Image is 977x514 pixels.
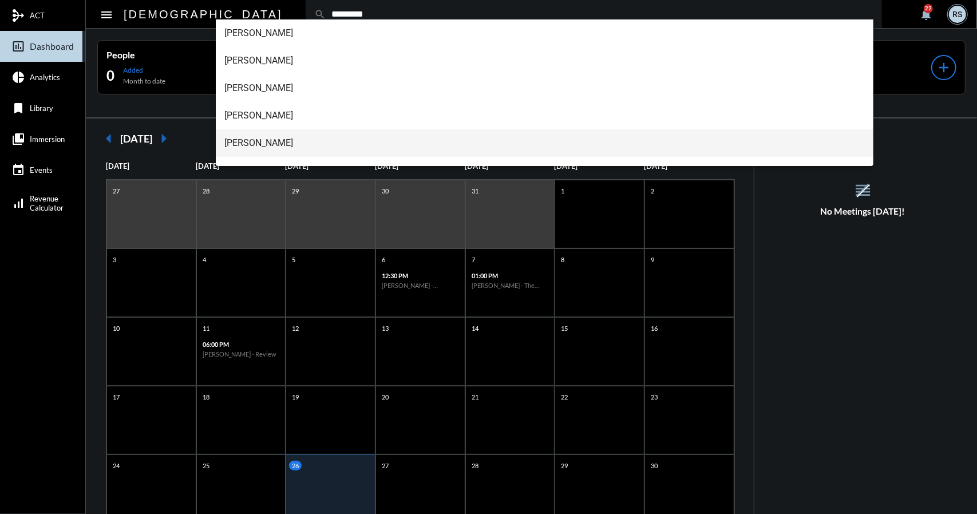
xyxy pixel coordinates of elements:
p: 15 [558,323,571,333]
span: [PERSON_NAME] [225,102,865,129]
p: 18 [200,392,212,402]
h2: [DEMOGRAPHIC_DATA] [124,5,283,23]
mat-icon: reorder [853,181,872,200]
span: [PERSON_NAME] [225,74,865,102]
p: 11 [200,323,212,333]
mat-icon: event [11,163,25,177]
mat-icon: Side nav toggle icon [100,8,113,22]
p: 28 [469,461,481,470]
h6: [PERSON_NAME] - The Philosophy [472,282,549,289]
p: [DATE] [106,161,196,171]
p: 23 [648,392,660,402]
p: 4 [200,255,209,264]
p: 29 [289,186,302,196]
mat-icon: bookmark [11,101,25,115]
p: 13 [379,323,391,333]
p: 1 [558,186,567,196]
mat-icon: notifications [919,7,933,21]
mat-icon: collections_bookmark [11,132,25,146]
p: 27 [110,186,122,196]
mat-icon: search [314,9,326,20]
p: 12:30 PM [382,272,459,279]
mat-icon: mediation [11,9,25,22]
p: 2 [648,186,657,196]
p: 25 [200,461,212,470]
p: 30 [648,461,660,470]
p: 10 [110,323,122,333]
span: Immersion [30,135,65,144]
mat-icon: add [936,60,952,76]
p: [DATE] [196,161,286,171]
span: Events [30,165,53,175]
mat-icon: insert_chart_outlined [11,39,25,53]
p: 24 [110,461,122,470]
span: Revenue Calculator [30,194,64,212]
mat-icon: pie_chart [11,70,25,84]
p: 16 [648,323,660,333]
p: People [106,49,271,60]
p: 01:00 PM [472,272,549,279]
p: 17 [110,392,122,402]
p: 30 [379,186,391,196]
span: [PERSON_NAME] [225,47,865,74]
p: 31 [469,186,481,196]
p: 6 [379,255,388,264]
span: [PERSON_NAME]'s Brother [PERSON_NAME] [225,157,865,184]
p: 06:00 PM [203,341,280,348]
p: Month to date [123,77,165,85]
mat-icon: arrow_right [152,127,175,150]
p: 14 [469,323,481,333]
span: Library [30,104,53,113]
p: 3 [110,255,119,264]
button: Toggle sidenav [95,3,118,26]
p: 28 [200,186,212,196]
span: Analytics [30,73,60,82]
h6: [PERSON_NAME] - Investment [382,282,459,289]
mat-icon: signal_cellular_alt [11,196,25,210]
p: 26 [289,461,302,470]
p: 29 [558,461,571,470]
p: 27 [379,461,391,470]
p: 12 [289,323,302,333]
p: 9 [648,255,657,264]
p: 8 [558,255,567,264]
p: 20 [379,392,391,402]
span: Dashboard [30,41,74,52]
p: 21 [469,392,481,402]
p: 19 [289,392,302,402]
p: 7 [469,255,478,264]
span: ACT [30,11,45,20]
h6: [PERSON_NAME] - Review [203,350,280,358]
p: 22 [558,392,571,402]
p: 5 [289,255,298,264]
h2: [DATE] [120,132,152,145]
span: [PERSON_NAME] [225,129,865,157]
h2: 0 [106,66,114,85]
div: 22 [924,4,933,13]
p: Added [123,66,165,74]
div: RS [949,6,966,23]
h5: No Meetings [DATE]! [754,206,971,216]
mat-icon: arrow_left [97,127,120,150]
span: [PERSON_NAME] [225,19,865,47]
